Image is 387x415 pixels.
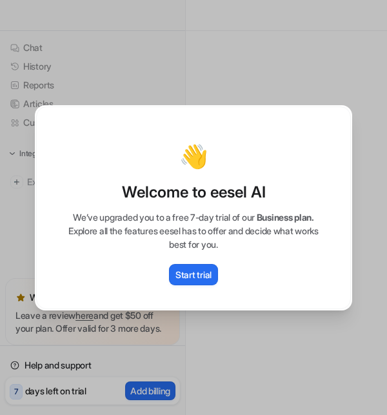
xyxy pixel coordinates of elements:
[179,143,208,169] p: 👋
[175,268,212,281] p: Start trial
[50,182,337,203] p: Welcome to eesel AI
[169,264,218,285] button: Start trial
[50,210,337,224] p: We’ve upgraded you to a free 7-day trial of our
[257,212,314,223] span: Business plan.
[50,224,337,251] p: Explore all the features eesel has to offer and decide what works best for you.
